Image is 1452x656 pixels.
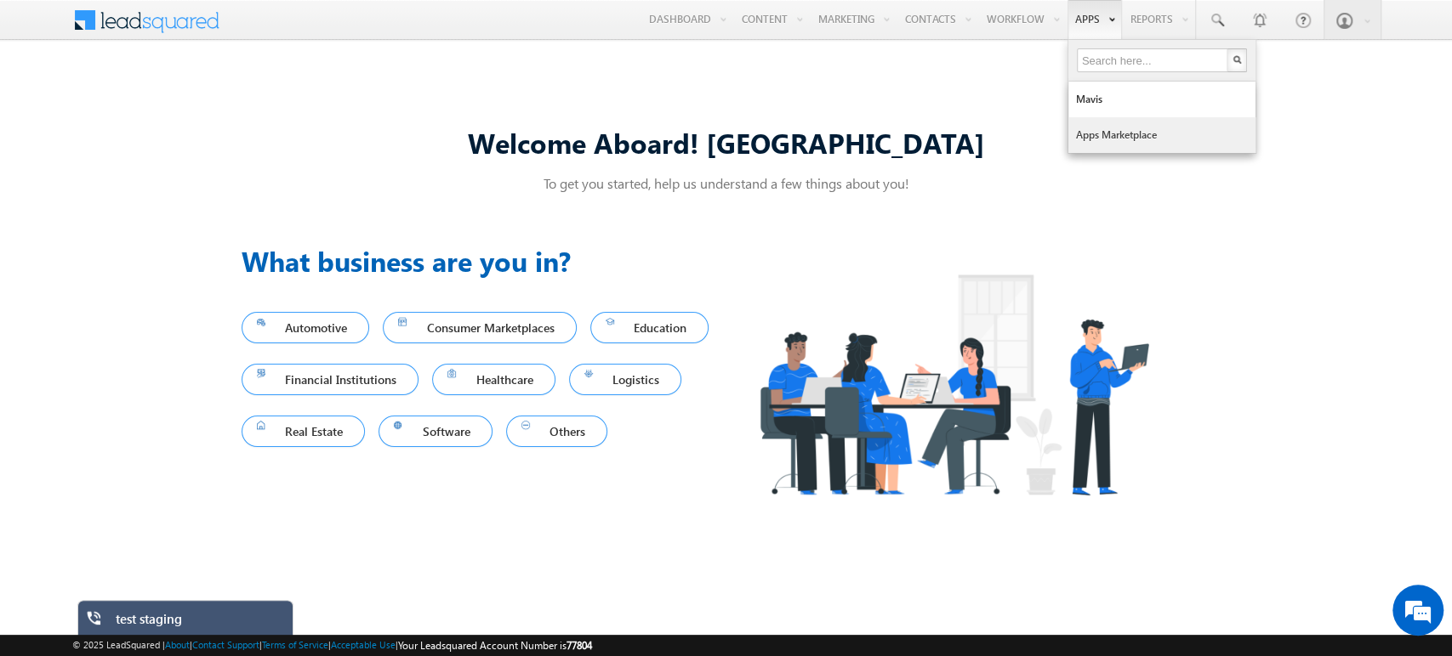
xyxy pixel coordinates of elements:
a: Acceptable Use [331,639,396,650]
div: test staging [116,611,281,635]
span: Your Leadsquared Account Number is [398,639,592,652]
a: Contact Support [192,639,259,650]
span: Software [394,420,477,443]
span: Consumer Marketplaces [398,316,561,339]
a: Apps Marketplace [1068,117,1256,153]
span: Logistics [584,368,667,391]
span: Education [606,316,694,339]
a: Mavis [1068,82,1256,117]
span: Financial Institutions [257,368,404,391]
span: Automotive [257,316,355,339]
a: About [165,639,190,650]
h3: What business are you in? [242,240,726,281]
span: Real Estate [257,420,350,443]
div: Welcome Aboard! [GEOGRAPHIC_DATA] [242,124,1211,161]
span: Healthcare [447,368,540,391]
span: Others [521,420,593,443]
a: Terms of Service [262,639,328,650]
img: Search [1233,55,1241,64]
p: To get you started, help us understand a few things about you! [242,174,1211,192]
img: Industry.png [726,240,1181,529]
input: Search here... [1077,48,1230,72]
span: © 2025 LeadSquared | | | | | [72,637,592,653]
span: 77804 [567,639,592,652]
